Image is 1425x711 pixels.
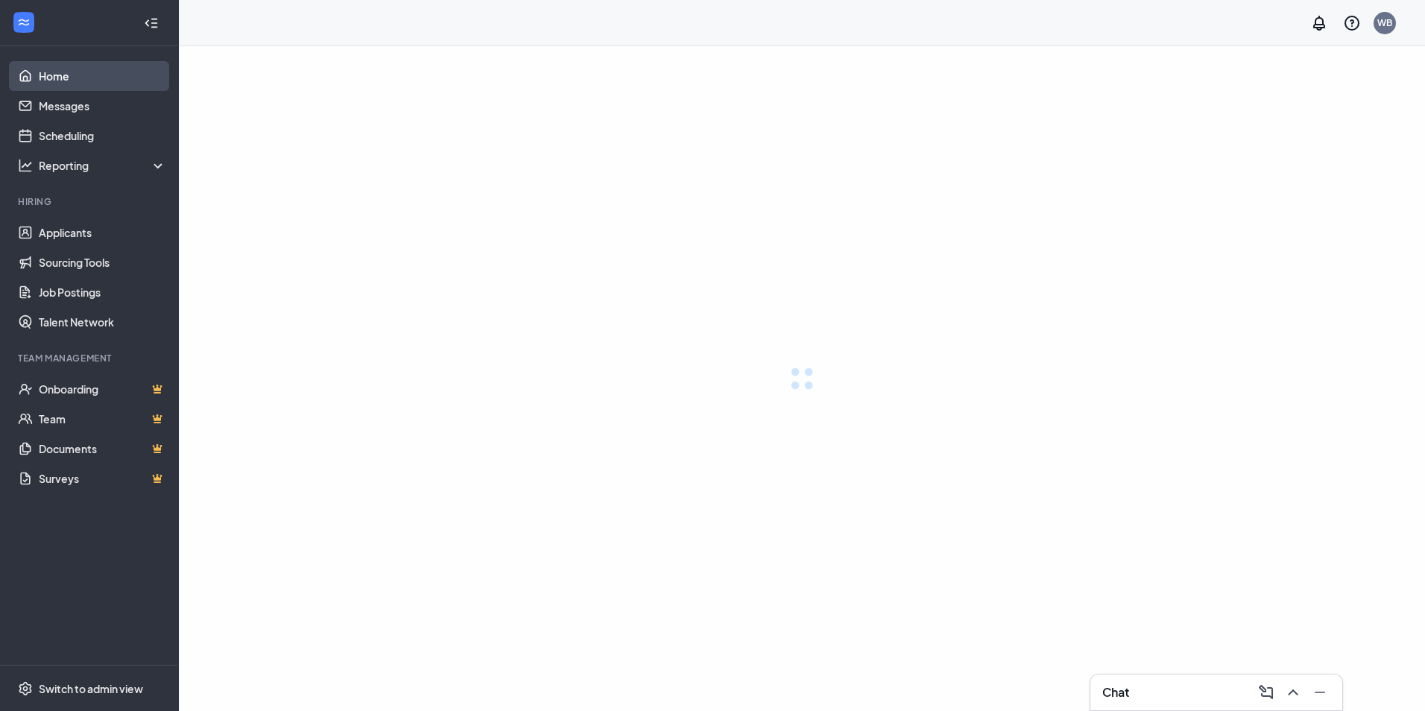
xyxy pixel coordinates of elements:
[18,195,163,208] div: Hiring
[39,121,166,151] a: Scheduling
[18,681,33,696] svg: Settings
[1284,683,1302,701] svg: ChevronUp
[39,218,166,247] a: Applicants
[18,158,33,173] svg: Analysis
[1343,14,1361,32] svg: QuestionInfo
[39,61,166,91] a: Home
[1253,680,1277,704] button: ComposeMessage
[144,16,159,31] svg: Collapse
[1310,14,1328,32] svg: Notifications
[1377,16,1392,29] div: WB
[39,307,166,337] a: Talent Network
[1306,680,1330,704] button: Minimize
[39,681,143,696] div: Switch to admin view
[39,374,166,404] a: OnboardingCrown
[39,91,166,121] a: Messages
[16,15,31,30] svg: WorkstreamLogo
[18,352,163,364] div: Team Management
[39,404,166,434] a: TeamCrown
[39,247,166,277] a: Sourcing Tools
[39,464,166,493] a: SurveysCrown
[1257,683,1275,701] svg: ComposeMessage
[1102,684,1129,701] h3: Chat
[39,158,167,173] div: Reporting
[39,277,166,307] a: Job Postings
[39,434,166,464] a: DocumentsCrown
[1311,683,1329,701] svg: Minimize
[1280,680,1304,704] button: ChevronUp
